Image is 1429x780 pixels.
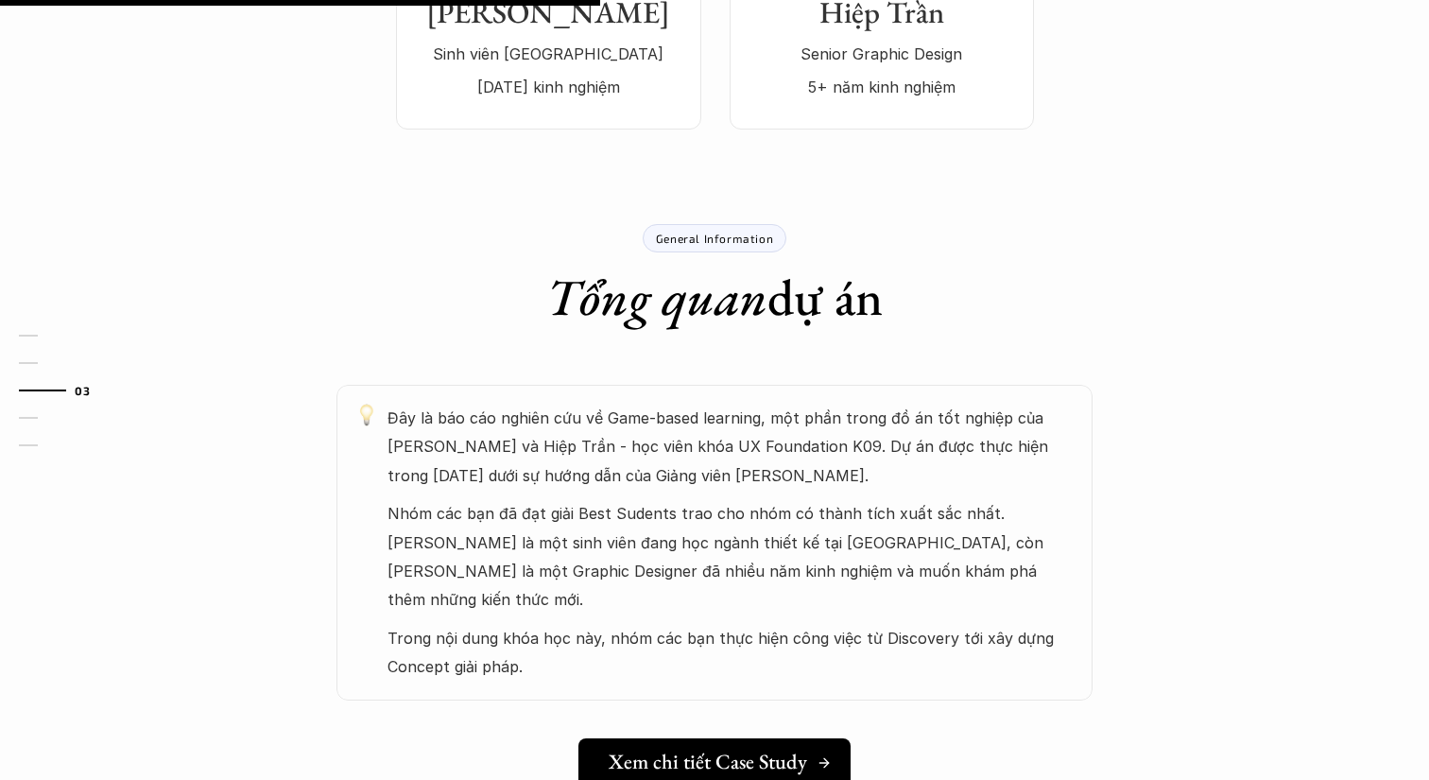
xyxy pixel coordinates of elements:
strong: 03 [75,383,90,396]
p: Đây là báo cáo nghiên cứu về Game-based learning, một phần trong đồ án tốt nghiệp của [PERSON_NAM... [387,404,1074,490]
p: [DATE] kinh nghiệm [415,73,682,101]
p: General Information [656,232,773,245]
p: Senior Graphic Design [749,40,1015,68]
p: Trong nội dung khóa học này, nhóm các bạn thực hiện công việc từ Discovery tới xây dựng Concept g... [387,624,1074,682]
a: 03 [19,379,109,402]
p: Sinh viên [GEOGRAPHIC_DATA] [415,40,682,68]
h1: dự án [546,267,883,328]
h5: Xem chi tiết Case Study [609,750,807,774]
p: 5+ năm kinh nghiệm [749,73,1015,101]
em: Tổng quan [546,264,767,330]
p: Nhóm các bạn đã đạt giải Best Sudents trao cho nhóm có thành tích xuất sắc nhất. [PERSON_NAME] là... [387,499,1074,615]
